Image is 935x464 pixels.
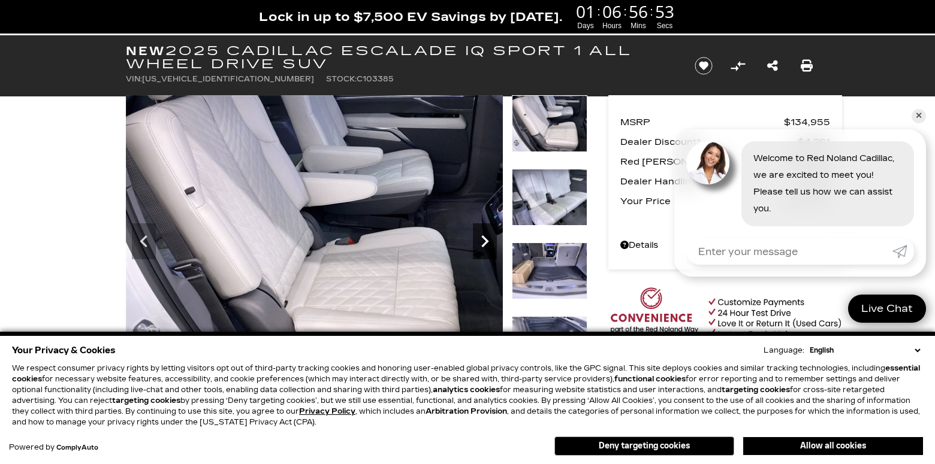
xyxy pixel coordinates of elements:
img: New 2025 Summit White Cadillac Sport 1 image 30 [512,169,587,226]
a: Live Chat [848,295,926,323]
img: New 2025 Summit White Cadillac Sport 1 image 31 [512,242,587,299]
span: VIN: [126,75,142,83]
span: MSRP [620,114,784,131]
strong: analytics cookies [433,386,500,394]
span: 01 [574,3,597,20]
span: 56 [627,3,650,20]
span: Secs [653,20,676,31]
span: Live Chat [855,302,919,316]
span: Dealer Discount* [620,134,794,150]
img: New 2025 Summit White Cadillac Sport 1 image 29 [126,95,503,378]
h1: 2025 Cadillac ESCALADE IQ Sport 1 All Wheel Drive SUV [126,44,674,71]
a: Your Price $130,674 [620,193,830,210]
button: Compare Vehicle [729,57,747,75]
img: New 2025 Summit White Cadillac Sport 1 image 29 [512,95,587,152]
span: Red [PERSON_NAME] [620,153,785,170]
span: [US_VEHICLE_IDENTIFICATION_NUMBER] [142,75,314,83]
img: Agent profile photo [686,141,729,184]
span: : [623,2,627,20]
strong: targeting cookies [722,386,790,394]
select: Language Select [807,345,923,356]
div: Language: [764,347,804,354]
span: Stock: [326,75,357,83]
strong: functional cookies [614,375,686,383]
div: Powered by [9,444,98,451]
a: Share this New 2025 Cadillac ESCALADE IQ Sport 1 All Wheel Drive SUV [767,57,778,74]
span: Mins [627,20,650,31]
span: : [650,2,653,20]
span: Hours [601,20,623,31]
span: Lock in up to $7,500 EV Savings by [DATE]. [259,9,562,25]
div: Previous [132,223,156,259]
span: Dealer Handling [620,173,798,190]
span: : [597,2,601,20]
p: We respect consumer privacy rights by letting visitors opt out of third-party tracking cookies an... [12,363,923,427]
span: C103385 [357,75,394,83]
a: ComplyAuto [56,444,98,451]
button: Save vehicle [690,56,717,75]
span: 53 [653,3,676,20]
span: $134,955 [784,114,830,131]
a: Dealer Discount* $4,281 [620,134,830,150]
a: Print this New 2025 Cadillac ESCALADE IQ Sport 1 All Wheel Drive SUV [801,57,813,74]
u: Privacy Policy [299,407,355,416]
strong: targeting cookies [112,396,180,405]
div: Welcome to Red Noland Cadillac, we are excited to meet you! Please tell us how we can assist you. [741,141,914,226]
a: Submit [892,238,914,265]
a: Red [PERSON_NAME] $129,985 [620,153,830,170]
strong: New [126,44,165,58]
button: Allow all cookies [743,437,923,455]
input: Enter your message [686,238,892,265]
button: Deny targeting cookies [554,436,734,456]
a: Dealer Handling $689 [620,173,830,190]
span: Your Privacy & Cookies [12,342,116,359]
a: Close [915,6,929,20]
strong: Arbitration Provision [426,407,507,416]
span: Days [574,20,597,31]
div: Next [473,223,497,259]
span: 06 [601,3,623,20]
a: Details [620,237,830,254]
a: MSRP $134,955 [620,114,830,131]
span: Your Price [620,193,785,210]
img: New 2025 Summit White Cadillac Sport 1 image 32 [512,316,587,373]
